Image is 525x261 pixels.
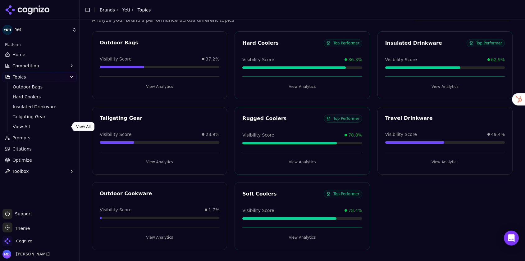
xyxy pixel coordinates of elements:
span: Top Performer [324,190,362,198]
span: 86.3% [348,56,362,63]
img: Cognizo [2,236,12,246]
button: Toolbox [2,166,77,176]
span: Hard Coolers [13,94,67,100]
button: View Analytics [242,82,362,92]
span: Competition [12,63,39,69]
button: View Analytics [385,157,505,167]
div: Insulated Drinkware [385,39,467,47]
span: Visibility Score [385,56,417,63]
button: View Analytics [100,157,219,167]
button: View Analytics [242,232,362,242]
span: 78.4% [348,207,362,214]
span: 78.8% [348,132,362,138]
button: Competition [2,61,77,71]
div: Travel Drinkware [385,115,505,122]
span: Top Performer [467,39,505,47]
p: Analyze your brand's performance across different topics [92,16,235,24]
span: Insulated Drinkware [13,104,67,110]
a: Prompts [2,133,77,143]
button: Topics [2,72,77,82]
a: Hard Coolers [10,92,69,101]
span: 49.4% [491,131,505,137]
span: Cognizo [16,238,32,244]
span: 37.2% [206,56,219,62]
button: Open user button [2,250,50,259]
span: Visibility Score [242,56,274,63]
p: View All [76,124,91,129]
div: Hard Coolers [242,39,324,47]
div: Platform [2,40,77,50]
button: View Analytics [242,157,362,167]
span: Topics [138,7,151,13]
div: Tailgating Gear [100,115,219,122]
a: Brands [100,7,115,12]
span: Top Performer [324,39,362,47]
span: Support [12,211,32,217]
span: Visibility Score [100,131,131,137]
span: Home [12,52,25,58]
span: Visibility Score [385,131,417,137]
div: Outdoor Bags [100,39,219,47]
span: Optimize [12,157,32,163]
a: Optimize [2,155,77,165]
button: View Analytics [100,232,219,242]
button: View Analytics [385,82,505,92]
nav: breadcrumb [100,7,151,13]
span: Visibility Score [100,56,131,62]
a: Outdoor Bags [10,83,69,91]
a: Tailgating Gear [10,112,69,121]
span: Visibility Score [242,207,274,214]
a: Yeti [122,7,130,13]
span: Citations [12,146,32,152]
a: Home [2,50,77,60]
div: Rugged Coolers [242,115,324,122]
span: Tailgating Gear [13,114,67,120]
span: Visibility Score [100,207,131,213]
div: Open Intercom Messenger [504,231,519,245]
button: Open organization switcher [2,236,32,246]
span: 28.9% [206,131,219,137]
img: Melissa Dowd [2,250,11,259]
div: Soft Coolers [242,190,324,198]
span: Yeti [15,27,69,33]
span: 1.7% [208,207,220,213]
span: Prompts [12,135,30,141]
a: Insulated Drinkware [10,102,69,111]
a: Citations [2,144,77,154]
span: Topics [13,74,26,80]
button: View Analytics [100,82,219,92]
span: Toolbox [12,168,29,174]
span: Top Performer [324,115,362,123]
a: View All [10,122,69,131]
span: [PERSON_NAME] [14,251,50,257]
span: Theme [12,226,30,231]
div: Outdoor Cookware [100,190,219,197]
span: 62.9% [491,56,505,63]
span: Outdoor Bags [13,84,67,90]
span: Visibility Score [242,132,274,138]
img: Yeti [2,25,12,35]
span: View All [13,124,67,130]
